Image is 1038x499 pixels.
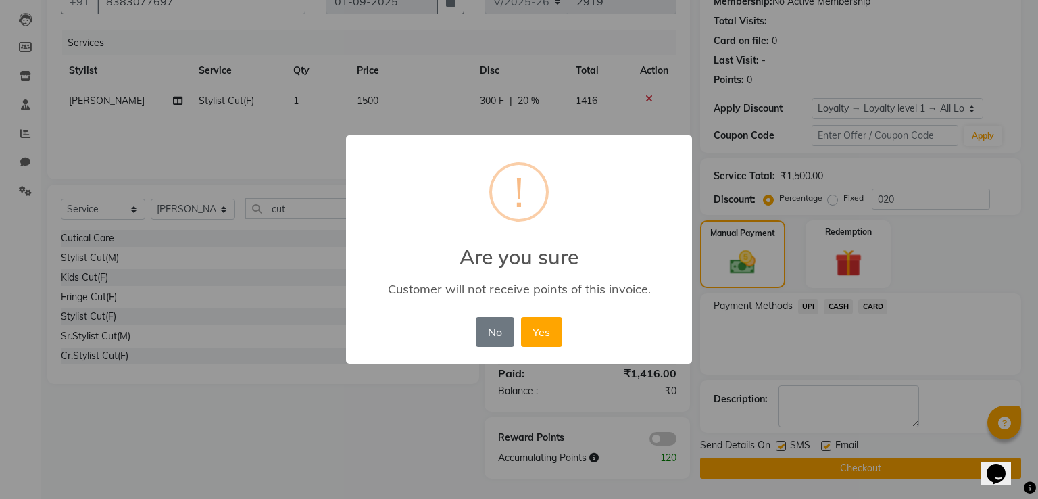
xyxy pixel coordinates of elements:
div: ! [514,165,524,219]
h2: Are you sure [346,229,692,269]
iframe: chat widget [981,445,1024,485]
button: No [476,317,514,347]
div: Customer will not receive points of this invoice. [366,281,672,297]
button: Yes [521,317,562,347]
